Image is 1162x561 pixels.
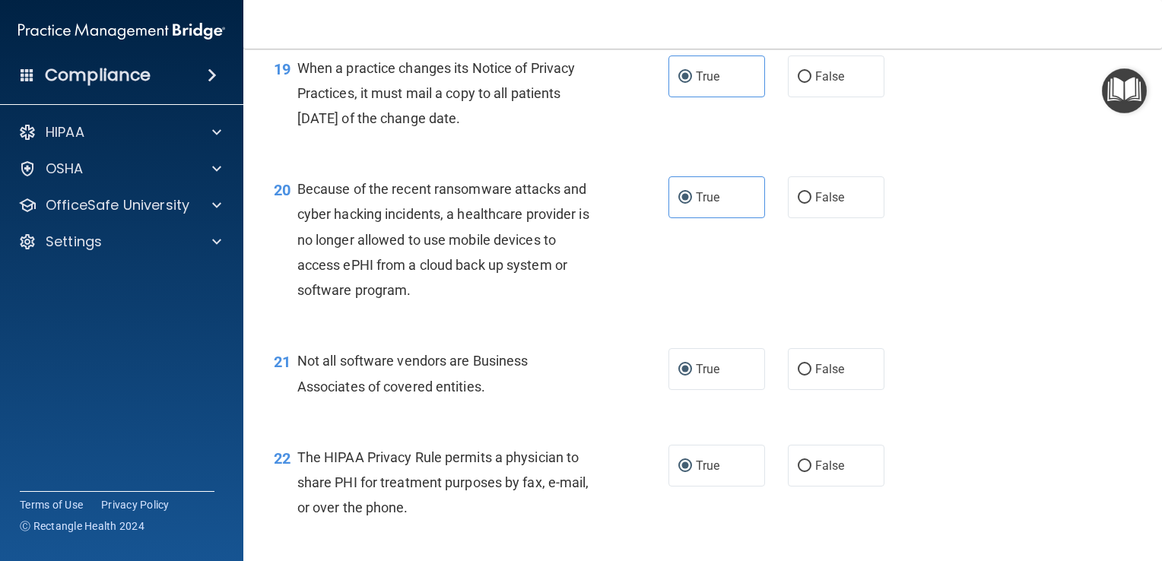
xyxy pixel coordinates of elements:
h4: Compliance [45,65,151,86]
img: PMB logo [18,16,225,46]
a: OfficeSafe University [18,196,221,214]
span: True [696,190,719,204]
p: Settings [46,233,102,251]
button: Open Resource Center [1102,68,1147,113]
p: HIPAA [46,123,84,141]
a: Terms of Use [20,497,83,512]
input: False [798,71,811,83]
input: False [798,192,811,204]
input: False [798,364,811,376]
span: False [815,458,845,473]
p: OSHA [46,160,84,178]
span: Because of the recent ransomware attacks and cyber hacking incidents, a healthcare provider is no... [297,181,589,298]
span: True [696,69,719,84]
span: Not all software vendors are Business Associates of covered entities. [297,353,529,394]
span: Ⓒ Rectangle Health 2024 [20,518,144,534]
input: True [678,71,692,83]
span: 19 [274,60,290,78]
span: 20 [274,181,290,199]
a: Privacy Policy [101,497,170,512]
input: True [678,192,692,204]
span: 21 [274,353,290,371]
span: 22 [274,449,290,467]
span: The HIPAA Privacy Rule permits a physician to share PHI for treatment purposes by fax, e-mail, or... [297,449,589,515]
span: False [815,190,845,204]
input: False [798,461,811,472]
a: Settings [18,233,221,251]
span: False [815,362,845,376]
input: True [678,364,692,376]
span: False [815,69,845,84]
span: When a practice changes its Notice of Privacy Practices, it must mail a copy to all patients [DAT... [297,60,576,126]
span: True [696,362,719,376]
input: True [678,461,692,472]
p: OfficeSafe University [46,196,189,214]
a: OSHA [18,160,221,178]
a: HIPAA [18,123,221,141]
span: True [696,458,719,473]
